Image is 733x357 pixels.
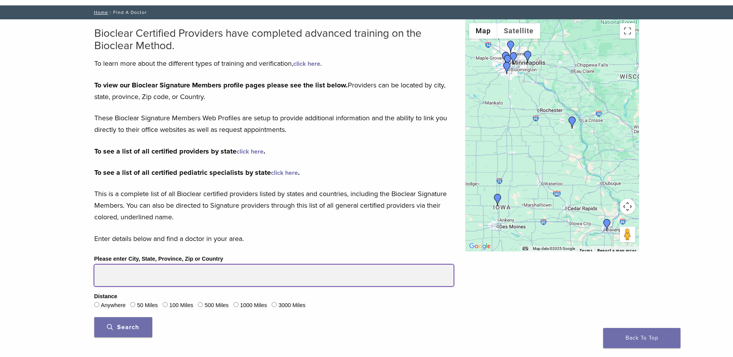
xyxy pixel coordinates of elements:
label: Anywhere [101,301,126,310]
label: 100 Miles [169,301,193,310]
a: Terms (opens in new tab) [580,248,593,253]
label: 50 Miles [137,301,158,310]
div: Dr. Stacey Johanson [566,116,578,129]
p: Enter details below and find a doctor in your area. [94,233,454,244]
a: Open this area in Google Maps (opens a new window) [467,241,493,251]
legend: Distance [94,292,117,301]
span: Search [107,323,139,331]
div: Dr. Frank Milnar [507,52,520,65]
a: Back To Top [603,328,680,348]
a: Report a map error [597,248,637,253]
p: These Bioclear Signature Members Web Profiles are setup to provide additional information and the... [94,112,454,135]
strong: To view our Bioclear Signature Members profile pages please see the list below. [94,81,348,89]
div: Dr. Melissa Zettler [501,62,513,74]
p: Providers can be located by city, state, province, Zip code, or Country. [94,79,454,102]
strong: To see a list of all certified providers by state . [94,147,265,155]
span: Map data ©2025 Google [533,246,575,251]
div: Dr. Andrea Ruby [500,52,512,64]
button: Search [94,317,152,337]
div: Dr. Sonya Stoltze [492,194,504,206]
a: click here [293,60,320,68]
div: Dr. Darcy Rindelaub [505,41,517,53]
div: Dr. Megan Kinder [522,51,534,63]
label: 1000 Miles [240,301,267,310]
h2: Bioclear Certified Providers have completed advanced training on the Bioclear Method. [94,27,454,52]
img: Google [467,241,493,251]
button: Drag Pegman onto the map to open Street View [620,227,635,242]
label: 3000 Miles [279,301,306,310]
a: Home [92,10,108,15]
a: click here [271,169,298,177]
div: DR. Brian Prudent [601,219,613,231]
div: Dr. Luis Delima [502,55,514,67]
button: Keyboard shortcuts [522,246,528,251]
p: This is a complete list of all Bioclear certified providers listed by states and countries, inclu... [94,188,454,223]
label: 500 Miles [205,301,229,310]
button: Map camera controls [620,199,635,214]
p: To learn more about the different types of training and verification, . [94,58,454,69]
button: Toggle fullscreen view [620,23,635,39]
strong: To see a list of all certified pediatric specialists by state . [94,168,300,177]
button: Show satellite imagery [497,23,540,39]
span: / [108,10,113,14]
label: Please enter City, State, Province, Zip or Country [94,255,223,263]
a: click here [236,148,264,155]
button: Show street map [469,23,497,39]
nav: Find A Doctor [88,5,645,19]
